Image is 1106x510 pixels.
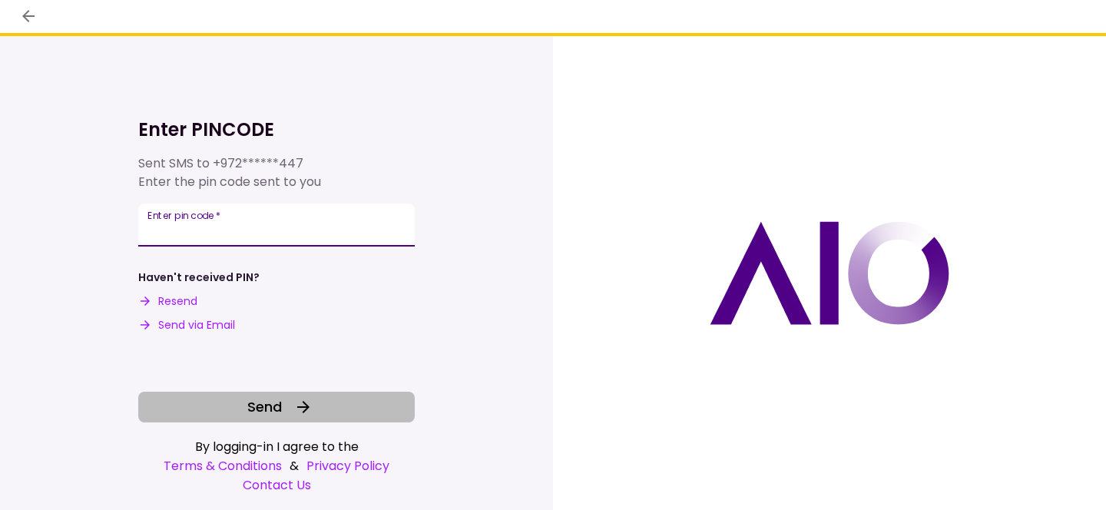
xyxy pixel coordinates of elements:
[15,3,41,29] button: back
[147,209,220,222] label: Enter pin code
[164,456,282,475] a: Terms & Conditions
[138,456,415,475] div: &
[138,154,415,191] div: Sent SMS to Enter the pin code sent to you
[247,396,282,417] span: Send
[710,221,949,325] img: AIO logo
[138,475,415,495] a: Contact Us
[138,392,415,422] button: Send
[138,270,260,286] div: Haven't received PIN?
[138,118,415,142] h1: Enter PINCODE
[138,293,197,310] button: Resend
[138,317,235,333] button: Send via Email
[306,456,389,475] a: Privacy Policy
[138,437,415,456] div: By logging-in I agree to the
